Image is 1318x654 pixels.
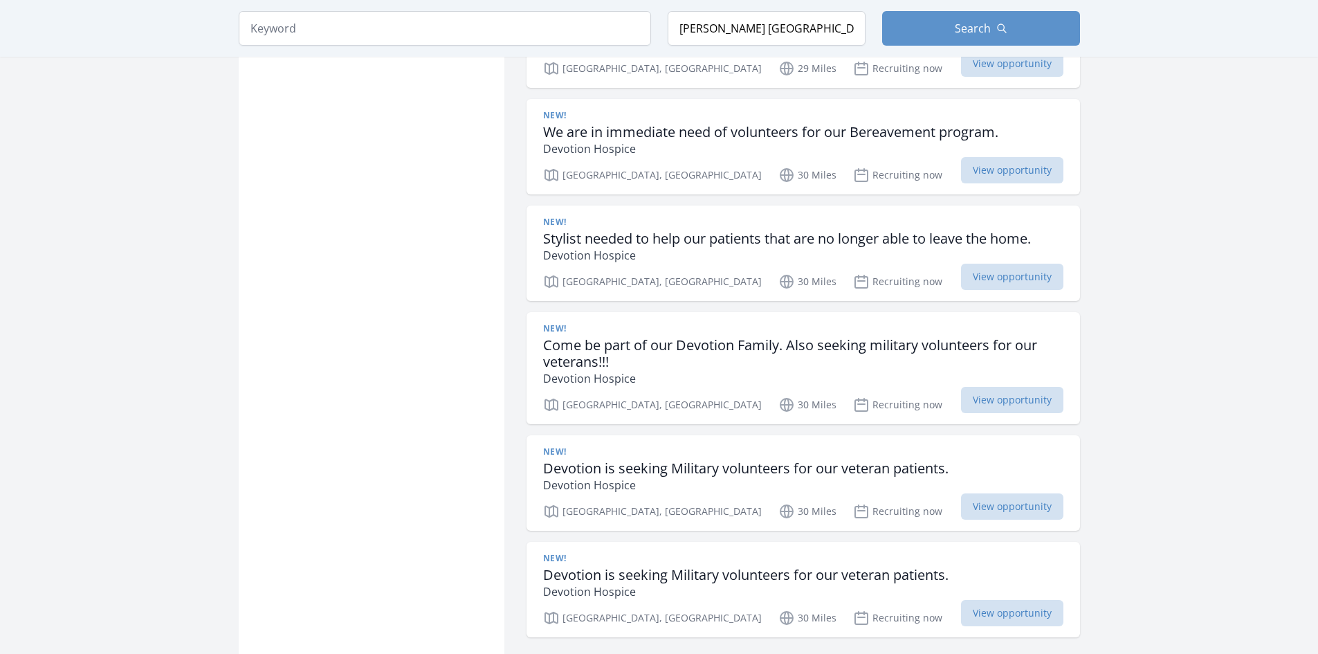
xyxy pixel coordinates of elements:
[543,583,949,600] p: Devotion Hospice
[543,217,567,228] span: New!
[543,477,949,493] p: Devotion Hospice
[543,567,949,583] h3: Devotion is seeking Military volunteers for our veteran patients.
[543,230,1031,247] h3: Stylist needed to help our patients that are no longer able to leave the home.
[961,387,1063,413] span: View opportunity
[527,435,1080,531] a: New! Devotion is seeking Military volunteers for our veteran patients. Devotion Hospice [GEOGRAPH...
[955,20,991,37] span: Search
[527,542,1080,637] a: New! Devotion is seeking Military volunteers for our veteran patients. Devotion Hospice [GEOGRAPH...
[527,312,1080,424] a: New! Come be part of our Devotion Family. Also seeking military volunteers for our veterans!!! De...
[543,273,762,290] p: [GEOGRAPHIC_DATA], [GEOGRAPHIC_DATA]
[778,273,836,290] p: 30 Miles
[778,503,836,520] p: 30 Miles
[543,610,762,626] p: [GEOGRAPHIC_DATA], [GEOGRAPHIC_DATA]
[543,397,762,413] p: [GEOGRAPHIC_DATA], [GEOGRAPHIC_DATA]
[778,397,836,413] p: 30 Miles
[668,11,866,46] input: Location
[853,503,942,520] p: Recruiting now
[543,167,762,183] p: [GEOGRAPHIC_DATA], [GEOGRAPHIC_DATA]
[543,247,1031,264] p: Devotion Hospice
[853,610,942,626] p: Recruiting now
[961,51,1063,77] span: View opportunity
[961,264,1063,290] span: View opportunity
[961,600,1063,626] span: View opportunity
[543,553,567,564] span: New!
[543,110,567,121] span: New!
[543,60,762,77] p: [GEOGRAPHIC_DATA], [GEOGRAPHIC_DATA]
[853,60,942,77] p: Recruiting now
[543,140,998,157] p: Devotion Hospice
[543,460,949,477] h3: Devotion is seeking Military volunteers for our veteran patients.
[239,11,651,46] input: Keyword
[543,446,567,457] span: New!
[961,157,1063,183] span: View opportunity
[543,503,762,520] p: [GEOGRAPHIC_DATA], [GEOGRAPHIC_DATA]
[882,11,1080,46] button: Search
[853,397,942,413] p: Recruiting now
[853,273,942,290] p: Recruiting now
[961,493,1063,520] span: View opportunity
[853,167,942,183] p: Recruiting now
[778,610,836,626] p: 30 Miles
[543,337,1063,370] h3: Come be part of our Devotion Family. Also seeking military volunteers for our veterans!!!
[527,206,1080,301] a: New! Stylist needed to help our patients that are no longer able to leave the home. Devotion Hosp...
[527,99,1080,194] a: New! We are in immediate need of volunteers for our Bereavement program. Devotion Hospice [GEOGRA...
[543,323,567,334] span: New!
[543,370,1063,387] p: Devotion Hospice
[778,60,836,77] p: 29 Miles
[543,124,998,140] h3: We are in immediate need of volunteers for our Bereavement program.
[778,167,836,183] p: 30 Miles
